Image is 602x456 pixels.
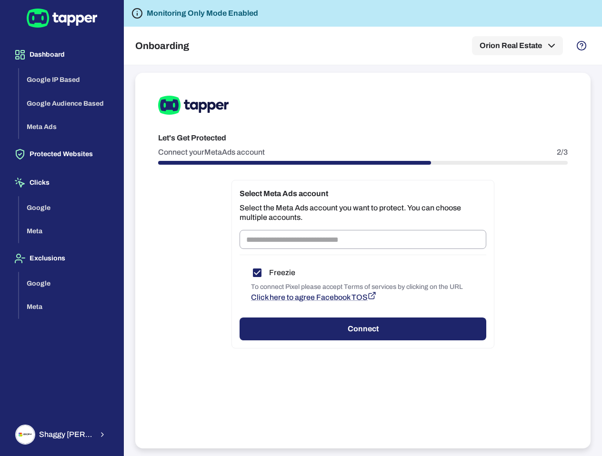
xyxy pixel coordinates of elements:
a: Protected Websites [8,149,116,158]
button: Meta [19,219,116,243]
a: Exclusions [8,254,116,262]
a: Google IP Based [19,75,116,83]
h6: Let's Get Protected [158,132,568,144]
svg: Tapper is not blocking any fraudulent activity for this domain [131,8,143,19]
a: Google Audience Based [19,99,116,107]
button: Shaggy RogersShaggy [PERSON_NAME] [8,421,116,448]
a: Clicks [8,178,116,186]
a: Dashboard [8,50,116,58]
button: Protected Websites [8,141,116,168]
a: Meta Ads [19,122,116,130]
h6: Select Meta Ads account [240,188,486,199]
span: Shaggy [PERSON_NAME] [39,430,93,439]
button: Google [19,196,116,220]
button: Meta Ads [19,115,116,139]
p: Connect your Meta Ads account [158,148,265,157]
button: Google Audience Based [19,92,116,116]
button: Orion Real Estate [472,36,563,55]
h5: Onboarding [135,40,189,51]
button: Google IP Based [19,68,116,92]
h6: Freezie [269,268,295,278]
img: Shaggy Rogers [16,426,34,444]
a: Meta [19,227,116,235]
a: Google [19,203,116,211]
h6: Monitoring Only Mode Enabled [147,8,258,19]
a: Click here to agree Facebook TOS [251,291,479,302]
a: Meta [19,302,116,310]
p: Select the Meta Ads account you want to protect. You can choose multiple accounts. [240,203,486,222]
button: Clicks [8,169,116,196]
p: 2/3 [557,148,568,157]
button: Connect [240,317,486,340]
button: Dashboard [8,41,116,68]
button: Google [19,272,116,296]
a: Google [19,278,116,287]
button: Exclusions [8,245,116,272]
p: To connect Pixel please accept Terms of services by clicking on the URL [251,283,479,291]
span: Click here to agree Facebook TOS [251,293,368,301]
button: Meta [19,295,116,319]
